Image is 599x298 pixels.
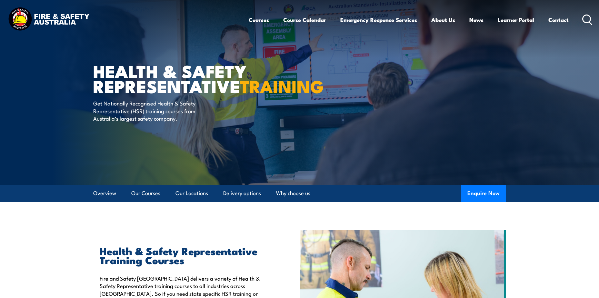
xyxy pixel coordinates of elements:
a: News [469,11,484,28]
a: Learner Portal [498,11,534,28]
a: Course Calendar [283,11,326,28]
p: Get Nationally Recognised Health & Safety Representative (HSR) training courses from Australia’s ... [93,99,211,122]
a: Overview [93,185,116,202]
a: Why choose us [276,185,310,202]
a: Emergency Response Services [340,11,417,28]
a: Delivery options [223,185,261,202]
a: Our Locations [175,185,208,202]
strong: TRAINING [240,72,324,99]
button: Enquire Now [461,185,506,202]
a: About Us [431,11,455,28]
a: Courses [249,11,269,28]
h1: Health & Safety Representative [93,63,253,93]
h2: Health & Safety Representative Training Courses [100,246,270,264]
a: Our Courses [131,185,160,202]
a: Contact [548,11,569,28]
